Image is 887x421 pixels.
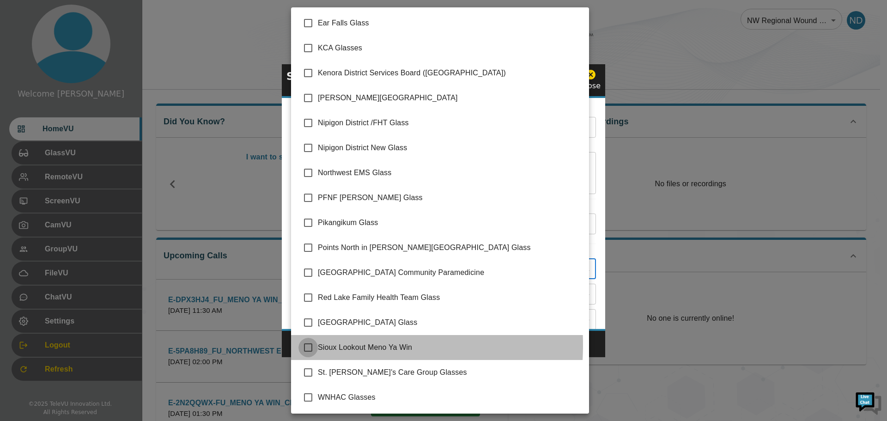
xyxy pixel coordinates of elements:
div: Minimize live chat window [152,5,174,27]
span: Sioux Lookout Meno Ya Win [318,342,582,353]
span: WNHAC Glasses [318,392,582,403]
textarea: Type your message and hit 'Enter' [5,252,176,285]
span: Red Lake Family Health Team Glass [318,292,582,303]
span: [GEOGRAPHIC_DATA] Glass [318,317,582,328]
span: PFNF [PERSON_NAME] Glass [318,192,582,203]
span: Ear Falls Glass [318,18,582,29]
span: Pikangikum Glass [318,217,582,228]
span: Points North in [PERSON_NAME][GEOGRAPHIC_DATA] Glass [318,242,582,253]
span: KCA Glasses [318,43,582,54]
span: Nipigon District /FHT Glass [318,117,582,128]
span: [GEOGRAPHIC_DATA] Community Paramedicine [318,267,582,278]
span: St. [PERSON_NAME]'s Care Group Glasses [318,367,582,378]
div: Chat with us now [48,49,155,61]
span: [PERSON_NAME][GEOGRAPHIC_DATA] [318,92,582,104]
img: d_736959983_company_1615157101543_736959983 [16,43,39,66]
span: Northwest EMS Glass [318,167,582,178]
span: Kenora District Services Board ([GEOGRAPHIC_DATA]) [318,67,582,79]
span: Nipigon District New Glass [318,142,582,153]
img: Chat Widget [855,389,882,416]
span: We're online! [54,116,128,210]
